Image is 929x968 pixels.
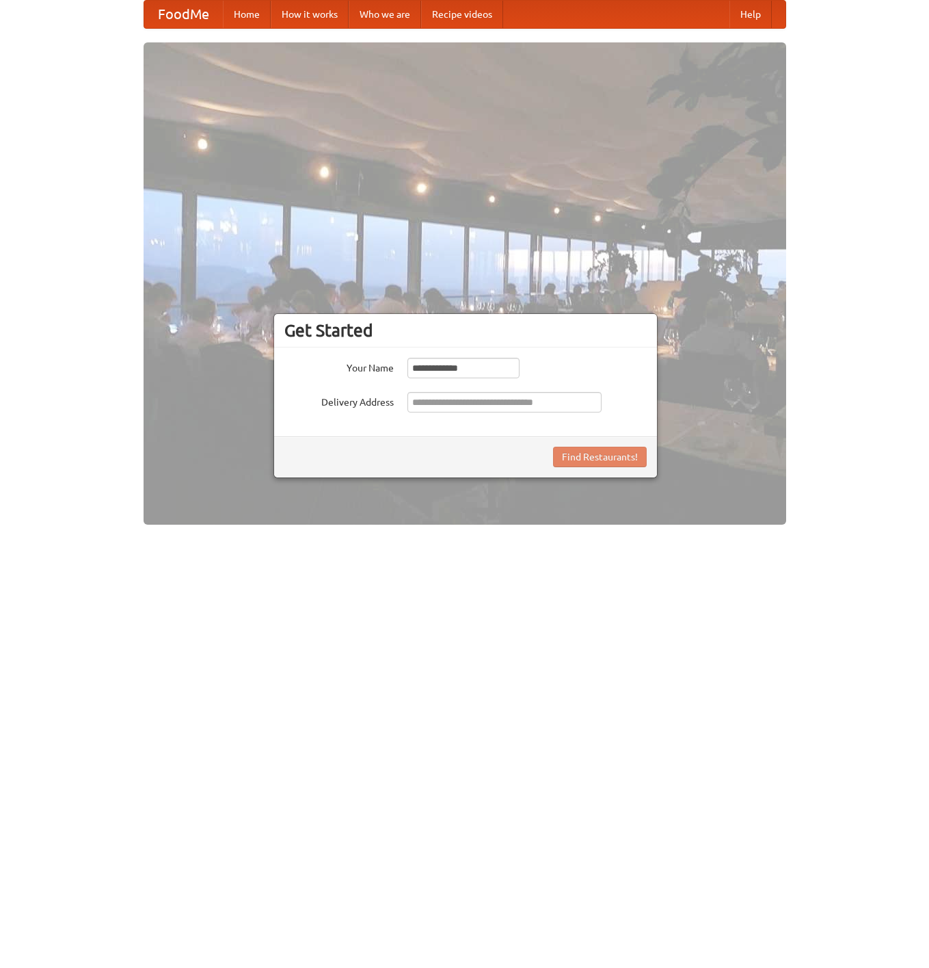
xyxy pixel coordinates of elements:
[284,320,647,341] h3: Get Started
[553,447,647,467] button: Find Restaurants!
[271,1,349,28] a: How it works
[284,392,394,409] label: Delivery Address
[729,1,772,28] a: Help
[284,358,394,375] label: Your Name
[349,1,421,28] a: Who we are
[144,1,223,28] a: FoodMe
[421,1,503,28] a: Recipe videos
[223,1,271,28] a: Home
